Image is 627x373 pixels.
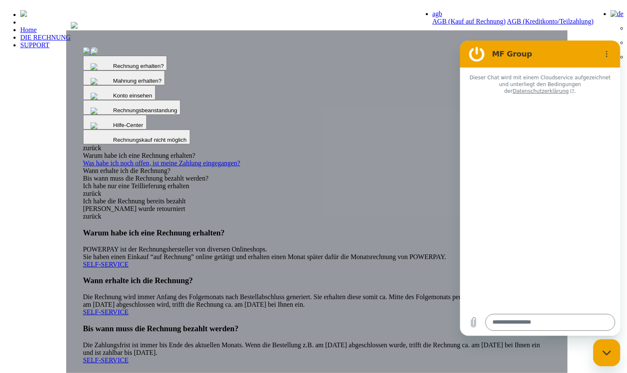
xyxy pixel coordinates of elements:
[83,159,551,167] a: Was habe ich noch offen, ist meine Zahlung eingegangen?
[89,46,114,57] img: qb_bill.svg
[83,47,90,54] img: single_invoice_powerpay_de.jpg
[89,120,114,131] img: qb_close.svg
[20,34,71,41] a: DIE RECHNUNG
[83,228,551,268] div: POWERPAY ist der Rechnungshersteller von diversen Onlineshops. Sie haben einen Einkauf “auf Rechn...
[507,18,594,25] a: AGB (Kreditkonto/Teilzahlung)
[83,175,551,182] div: Bis wann muss die Rechnung bezahlt werden?
[83,130,190,144] button: Rechnungskauf nicht möglich
[20,10,27,17] img: logo-powerpay-white.svg
[83,92,156,99] a: Konto einsehen
[83,115,147,130] button: Hilfe-Center
[460,41,620,336] iframe: Messaging-Fenster
[83,276,551,285] h3: Wann erhalte ich die Rechnung?
[89,61,114,72] img: qb_bell.svg
[83,182,551,190] div: Ich habe nur eine Teillieferung erhalten
[593,339,620,366] iframe: Schaltfläche zum Öffnen des Messaging-Fensters; Konversation läuft
[83,190,551,197] div: zurück
[83,62,167,69] a: Rechnung erhalten?
[83,144,551,152] div: zurück
[83,205,551,213] div: [PERSON_NAME] wurde retourniert
[83,56,167,70] button: Rechnung erhalten?
[83,106,181,114] a: Rechnungsbeanstandung
[83,70,165,85] button: Mahnung erhalten?
[71,22,78,29] img: title-powerpay_de.svg
[83,357,129,364] a: SELF-SERVICE
[83,152,551,159] div: Warum habe ich eine Rechnung erhalten?
[113,63,164,69] span: Rechnung erhalten?
[113,107,177,114] span: Rechnungsbeanstandung
[83,228,551,238] h3: Warum habe ich eine Rechnung erhalten?
[83,85,156,100] button: Konto einsehen
[83,324,551,333] h3: Bis wann muss die Rechnung bezahlt werden?
[611,10,624,18] img: de
[433,18,506,25] a: AGB (Kauf auf Rechnung)
[113,122,143,128] span: Hilfe-Center
[83,121,147,128] a: Hilfe-Center
[83,324,551,364] div: Die Zahlungsfrist ist immer bis Ende des aktuellen Monats. Wenn die Bestellung z.B. am [DATE] abg...
[83,213,102,220] a: zurück
[89,76,114,87] img: qb_search.svg
[20,26,37,33] a: Home
[83,136,190,143] a: Rechnungskauf nicht möglich
[20,41,49,49] a: SUPPORT
[433,10,442,17] a: agb
[83,261,129,268] a: SELF-SERVICE
[89,105,114,116] img: qb_help.svg
[83,77,165,84] a: Mahnung erhalten?
[83,167,551,175] div: Wann erhalte ich die Rechnung?
[89,91,114,102] img: qb_warning.svg
[83,197,551,205] div: Ich habe die Rechnung bereits bezahlt
[113,92,152,99] span: Konto einsehen
[83,308,129,316] a: SELF-SERVICE
[113,137,186,143] span: Rechnungskauf nicht möglich
[83,100,181,115] button: Rechnungsbeanstandung
[83,276,551,316] div: Die Rechnung wird immer Anfang des Folgemonats nach Bestellabschluss generiert. Sie erhalten dies...
[113,78,161,84] span: Mahnung erhalten?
